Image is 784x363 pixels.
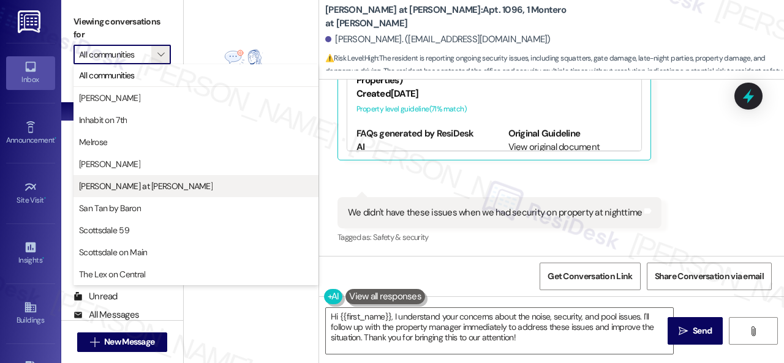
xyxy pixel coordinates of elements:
[79,45,151,64] input: All communities
[6,56,55,89] a: Inbox
[73,309,139,321] div: All Messages
[79,114,127,126] span: Inhabit on 7th
[508,127,581,140] b: Original Guideline
[679,326,688,336] i: 
[326,308,673,354] textarea: Hi {{first_name}}, I understand your concerns about the noise, security, and pool issues. I'll fo...
[655,270,764,283] span: Share Conversation via email
[44,194,46,203] span: •
[6,237,55,270] a: Insights •
[73,12,171,45] label: Viewing conversations for
[18,10,43,33] img: ResiDesk Logo
[79,69,135,81] span: All communities
[79,202,141,214] span: San Tan by Baron
[540,263,640,290] button: Get Conversation Link
[79,136,107,148] span: Melrose
[79,180,213,192] span: [PERSON_NAME] at [PERSON_NAME]
[77,332,168,352] button: New Message
[348,206,642,219] div: We didn't have these issues when we had security on property at nighttime
[356,127,474,152] b: FAQs generated by ResiDesk AI
[337,228,661,246] div: Tagged as:
[356,103,632,116] div: Property level guideline ( 71 % match)
[79,224,129,236] span: Scottsdale 59
[325,53,378,63] strong: ⚠️ Risk Level: High
[55,134,56,143] span: •
[6,297,55,330] a: Buildings
[90,337,99,347] i: 
[373,232,429,242] span: Safety & security
[356,88,632,100] div: Created [DATE]
[647,263,772,290] button: Share Conversation via email
[157,50,164,59] i: 
[693,324,712,337] span: Send
[61,83,183,95] div: Prospects + Residents
[42,254,44,263] span: •
[508,141,633,167] div: View original document here
[79,158,140,170] span: [PERSON_NAME]
[79,92,140,104] span: [PERSON_NAME]
[79,268,145,280] span: The Lex on Central
[73,290,118,303] div: Unread
[104,335,154,348] span: New Message
[61,249,183,262] div: Prospects
[325,4,570,30] b: [PERSON_NAME] at [PERSON_NAME]: Apt. 1096, 1 Montero at [PERSON_NAME]
[79,246,147,258] span: Scottsdale on Main
[6,177,55,210] a: Site Visit •
[325,52,784,91] span: : The resident is reporting ongoing security issues, including squatters, gate damage, late-night...
[325,33,551,46] div: [PERSON_NAME]. ([EMAIL_ADDRESS][DOMAIN_NAME])
[748,326,758,336] i: 
[203,39,300,111] img: empty-state
[548,270,632,283] span: Get Conversation Link
[668,317,723,345] button: Send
